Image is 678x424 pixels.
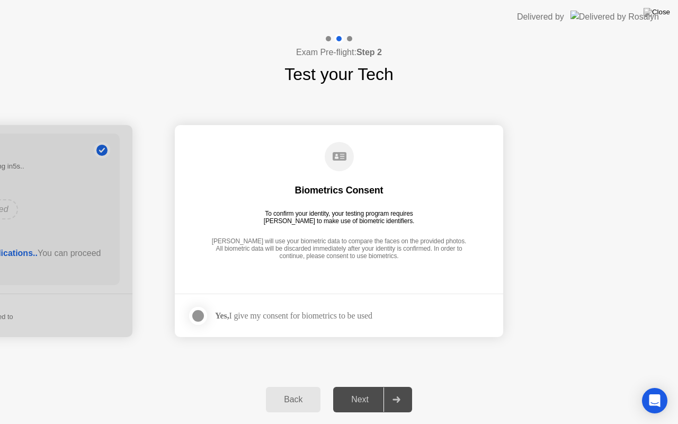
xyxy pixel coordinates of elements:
div: Next [336,395,383,404]
img: Delivered by Rosalyn [570,11,659,23]
div: Open Intercom Messenger [642,388,667,413]
div: [PERSON_NAME] will use your biometric data to compare the faces on the provided photos. All biome... [209,237,469,261]
div: To confirm your identity, your testing program requires [PERSON_NAME] to make use of biometric id... [260,210,419,225]
h4: Exam Pre-flight: [296,46,382,59]
div: I give my consent for biometrics to be used [215,311,372,321]
h1: Test your Tech [284,61,394,87]
div: Delivered by [517,11,564,23]
div: Biometrics Consent [295,184,383,197]
div: Back [269,395,317,404]
button: Back [266,387,320,412]
b: Step 2 [356,48,382,57]
button: Next [333,387,412,412]
strong: Yes, [215,311,229,320]
img: Close [644,8,670,16]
